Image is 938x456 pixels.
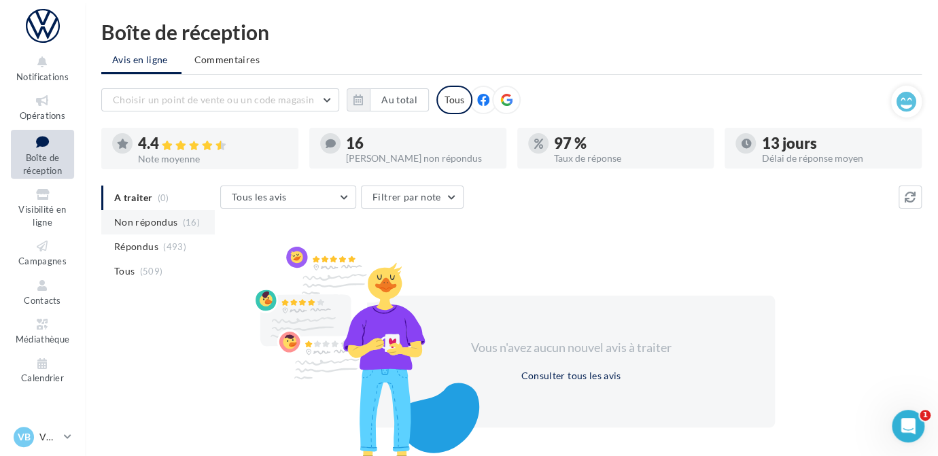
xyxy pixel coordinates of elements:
[39,430,58,444] p: VW BRIVE
[220,186,356,209] button: Tous les avis
[138,136,288,152] div: 4.4
[163,241,186,252] span: (493)
[892,410,924,442] iframe: Intercom live chat
[18,256,67,266] span: Campagnes
[11,275,74,309] a: Contacts
[21,373,64,384] span: Calendrier
[114,215,177,229] span: Non répondus
[515,368,626,384] button: Consulter tous les avis
[347,88,429,111] button: Au total
[454,339,688,357] div: Vous n'avez aucun nouvel avis à traiter
[436,86,472,114] div: Tous
[232,191,287,203] span: Tous les avis
[16,71,69,82] span: Notifications
[346,136,496,151] div: 16
[101,22,922,42] div: Boîte de réception
[11,52,74,85] button: Notifications
[11,353,74,387] a: Calendrier
[11,314,74,347] a: Médiathèque
[11,236,74,269] a: Campagnes
[11,184,74,230] a: Visibilité en ligne
[114,264,135,278] span: Tous
[16,334,70,345] span: Médiathèque
[23,152,62,176] span: Boîte de réception
[920,410,931,421] span: 1
[554,154,703,163] div: Taux de réponse
[194,53,260,67] span: Commentaires
[101,88,339,111] button: Choisir un point de vente ou un code magasin
[18,204,66,228] span: Visibilité en ligne
[138,154,288,164] div: Note moyenne
[370,88,429,111] button: Au total
[183,217,200,228] span: (16)
[24,295,61,306] span: Contacts
[140,266,163,277] span: (509)
[11,130,74,179] a: Boîte de réception
[11,424,74,450] a: VB VW BRIVE
[761,136,911,151] div: 13 jours
[11,90,74,124] a: Opérations
[554,136,703,151] div: 97 %
[346,154,496,163] div: [PERSON_NAME] non répondus
[114,240,158,253] span: Répondus
[20,110,65,121] span: Opérations
[761,154,911,163] div: Délai de réponse moyen
[18,430,31,444] span: VB
[113,94,314,105] span: Choisir un point de vente ou un code magasin
[361,186,464,209] button: Filtrer par note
